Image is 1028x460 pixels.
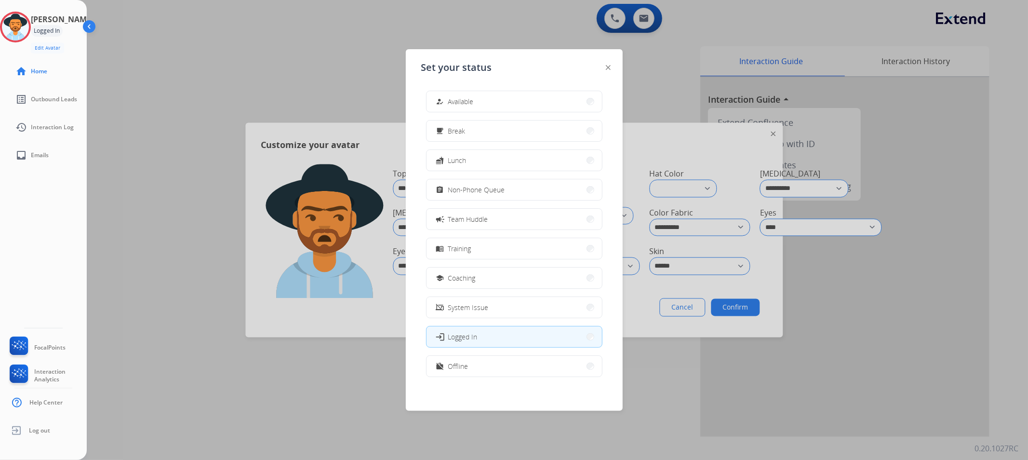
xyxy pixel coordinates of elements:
[427,179,602,200] button: Non-Phone Queue
[427,326,602,347] button: Logged In
[8,337,66,359] a: FocalPoints
[448,273,476,283] span: Coaching
[427,150,602,171] button: Lunch
[448,155,467,165] span: Lunch
[31,42,64,54] button: Edit Avatar
[448,244,471,254] span: Training
[448,96,474,107] span: Available
[15,94,27,105] mat-icon: list_alt
[15,122,27,133] mat-icon: history
[448,361,468,371] span: Offline
[435,332,444,341] mat-icon: login
[15,66,27,77] mat-icon: home
[975,443,1018,454] p: 0.20.1027RC
[448,126,466,136] span: Break
[29,427,50,434] span: Log out
[427,238,602,259] button: Training
[448,302,489,312] span: System Issue
[436,244,444,253] mat-icon: menu_book
[436,127,444,135] mat-icon: free_breakfast
[436,362,444,370] mat-icon: work_off
[2,14,29,41] img: avatar
[606,65,611,70] img: close-button
[31,68,47,75] span: Home
[448,185,505,195] span: Non-Phone Queue
[448,214,488,224] span: Team Huddle
[427,209,602,230] button: Team Huddle
[31,123,74,131] span: Interaction Log
[436,156,444,164] mat-icon: fastfood
[427,356,602,377] button: Offline
[34,344,66,352] span: FocalPoints
[436,274,444,282] mat-icon: school
[15,149,27,161] mat-icon: inbox
[427,91,602,112] button: Available
[436,186,444,194] mat-icon: assignment
[31,14,93,25] h3: [PERSON_NAME]
[31,151,49,159] span: Emails
[31,95,77,103] span: Outbound Leads
[427,297,602,318] button: System Issue
[29,399,63,406] span: Help Center
[436,97,444,106] mat-icon: how_to_reg
[448,332,478,342] span: Logged In
[436,303,444,311] mat-icon: phonelink_off
[8,365,87,387] a: Interaction Analytics
[421,61,492,74] span: Set your status
[435,214,444,224] mat-icon: campaign
[31,25,63,37] div: Logged In
[427,268,602,288] button: Coaching
[427,121,602,141] button: Break
[34,368,87,383] span: Interaction Analytics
